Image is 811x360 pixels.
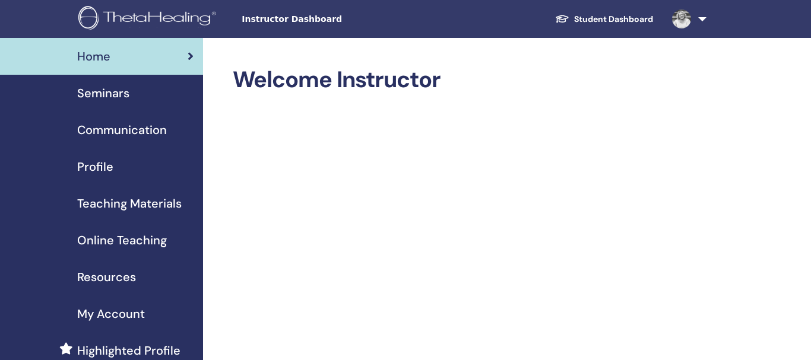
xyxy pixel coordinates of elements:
[555,14,569,24] img: graduation-cap-white.svg
[78,6,220,33] img: logo.png
[77,84,129,102] span: Seminars
[77,158,113,176] span: Profile
[546,8,663,30] a: Student Dashboard
[77,47,110,65] span: Home
[233,66,705,94] h2: Welcome Instructor
[77,121,167,139] span: Communication
[672,9,691,28] img: default.jpg
[77,268,136,286] span: Resources
[77,231,167,249] span: Online Teaching
[77,305,145,323] span: My Account
[77,342,180,359] span: Highlighted Profile
[77,195,182,212] span: Teaching Materials
[242,13,420,26] span: Instructor Dashboard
